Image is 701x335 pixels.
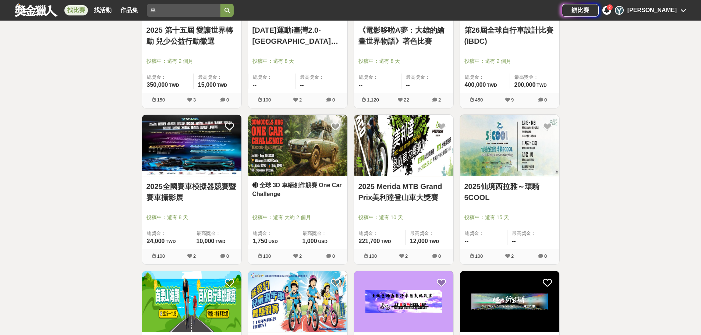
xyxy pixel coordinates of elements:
span: -- [300,82,304,88]
span: 2 [609,5,611,9]
span: 投稿中：還有 8 天 [358,57,449,65]
span: -- [359,82,363,88]
span: 最高獎金： [514,74,555,81]
span: 100 [157,253,165,259]
span: 350,000 [147,82,168,88]
span: 總獎金： [359,230,401,237]
span: 總獎金： [147,230,187,237]
span: 0 [544,97,547,103]
span: -- [406,82,410,88]
a: 2025仙境西拉雅～環騎5COOL [464,181,555,203]
span: 最高獎金： [300,74,343,81]
span: TWD [381,239,391,244]
span: 2 [511,253,514,259]
span: 2 [299,253,302,259]
span: 22 [404,97,409,103]
span: 450 [475,97,483,103]
span: 150 [157,97,165,103]
a: Cover Image [248,271,347,333]
span: USD [318,239,328,244]
a: 辦比賽 [562,4,599,17]
span: TWD [215,239,225,244]
a: 找活動 [91,5,114,15]
span: 2 [193,253,196,259]
span: 221,700 [359,238,380,244]
span: 最高獎金： [512,230,555,237]
span: 總獎金： [465,230,503,237]
a: 2025 Merida MTB Grand Prix美利達登山車大獎賽 [358,181,449,203]
span: 1,750 [253,238,268,244]
span: TWD [487,83,497,88]
a: Cover Image [142,115,241,177]
span: 100 [475,253,483,259]
a: 找比賽 [64,5,88,15]
a: Cover Image [354,115,453,177]
span: 3 [193,97,196,103]
span: 0 [332,97,335,103]
span: 12,000 [410,238,428,244]
span: 投稿中：還有 8 天 [252,57,343,65]
a: 2025全國賽車模擬器競賽暨賽車攝影展 [146,181,237,203]
span: 投稿中：還有 2 個月 [146,57,237,65]
span: -- [512,238,516,244]
a: Cover Image [460,271,559,333]
span: TWD [166,239,176,244]
span: 100 [369,253,377,259]
div: Y [615,6,624,15]
span: 總獎金： [359,74,397,81]
span: 總獎金： [147,74,189,81]
span: TWD [537,83,546,88]
span: 投稿中：還有 15 天 [464,214,555,221]
a: 作品集 [117,5,141,15]
a: 第26屆全球自行車設計比賽(IBDC) [464,25,555,47]
a: [DATE]運動i臺灣2.0-[GEOGRAPHIC_DATA][GEOGRAPHIC_DATA]單車路跑嘉年華 [252,25,343,47]
span: 400,000 [465,82,486,88]
span: 最高獎金： [302,230,343,237]
img: Cover Image [142,271,241,332]
span: 2 [438,97,441,103]
span: 總獎金： [253,74,291,81]
img: Cover Image [248,115,347,176]
span: 最高獎金： [198,74,237,81]
span: 最高獎金： [197,230,237,237]
span: TWD [217,83,227,88]
span: 總獎金： [253,230,293,237]
a: 2025 第十五屆 愛讓世界轉動 兒少公益行動徵選 [146,25,237,47]
img: Cover Image [460,115,559,176]
img: Cover Image [354,271,453,332]
span: 投稿中：還有 8 天 [146,214,237,221]
span: 投稿中：還有 2 個月 [464,57,555,65]
span: -- [465,238,469,244]
span: 10,000 [197,238,215,244]
a: 全球 3D 車輛創作競賽 One Car Challenge [252,181,343,199]
span: 0 [226,97,229,103]
span: 0 [332,253,335,259]
span: 1,000 [302,238,317,244]
img: Cover Image [460,271,559,332]
span: 投稿中：還有 大約 2 個月 [252,214,343,221]
span: 0 [438,253,441,259]
span: 0 [226,253,229,259]
a: Cover Image [248,115,347,177]
span: TWD [169,83,179,88]
span: 15,000 [198,82,216,88]
span: 200,000 [514,82,536,88]
span: USD [269,239,278,244]
a: Cover Image [354,271,453,333]
div: [PERSON_NAME] [627,6,677,15]
span: TWD [429,239,439,244]
a: 《電影哆啦A夢：大雄的繪畫世界物語》著色比賽 [358,25,449,47]
span: 100 [263,97,271,103]
span: 最高獎金： [410,230,449,237]
span: 2 [405,253,408,259]
span: 總獎金： [465,74,505,81]
span: 0 [544,253,547,259]
span: 9 [511,97,514,103]
input: 這樣Sale也可以： 安聯人壽創意銷售法募集 [147,4,220,17]
img: Cover Image [248,271,347,332]
a: Cover Image [142,271,241,333]
span: 最高獎金： [406,74,449,81]
span: 投稿中：還有 10 天 [358,214,449,221]
span: 24,000 [147,238,165,244]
